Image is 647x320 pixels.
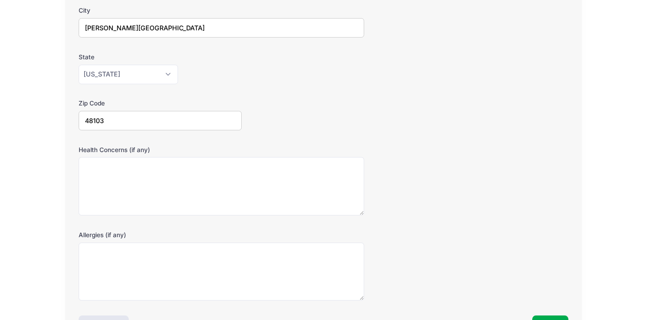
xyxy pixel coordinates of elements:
label: City [79,6,242,15]
label: Zip Code [79,99,242,108]
label: Health Concerns (if any) [79,145,242,154]
label: State [79,53,242,62]
label: Allergies (if any) [79,230,242,239]
input: xxxxx [79,111,242,130]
